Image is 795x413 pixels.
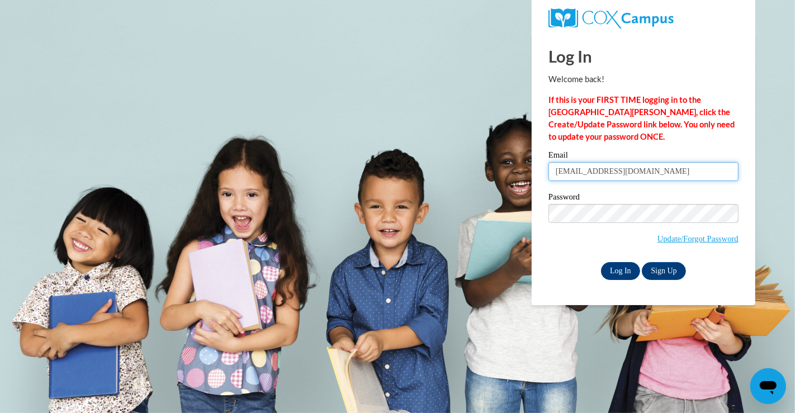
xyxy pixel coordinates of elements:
[548,8,739,29] a: COX Campus
[750,368,786,404] iframe: Button to launch messaging window
[548,8,674,29] img: COX Campus
[601,262,640,280] input: Log In
[548,193,739,204] label: Password
[657,234,739,243] a: Update/Forgot Password
[548,95,735,141] strong: If this is your FIRST TIME logging in to the [GEOGRAPHIC_DATA][PERSON_NAME], click the Create/Upd...
[548,151,739,162] label: Email
[548,45,739,68] h1: Log In
[548,73,739,86] p: Welcome back!
[642,262,685,280] a: Sign Up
